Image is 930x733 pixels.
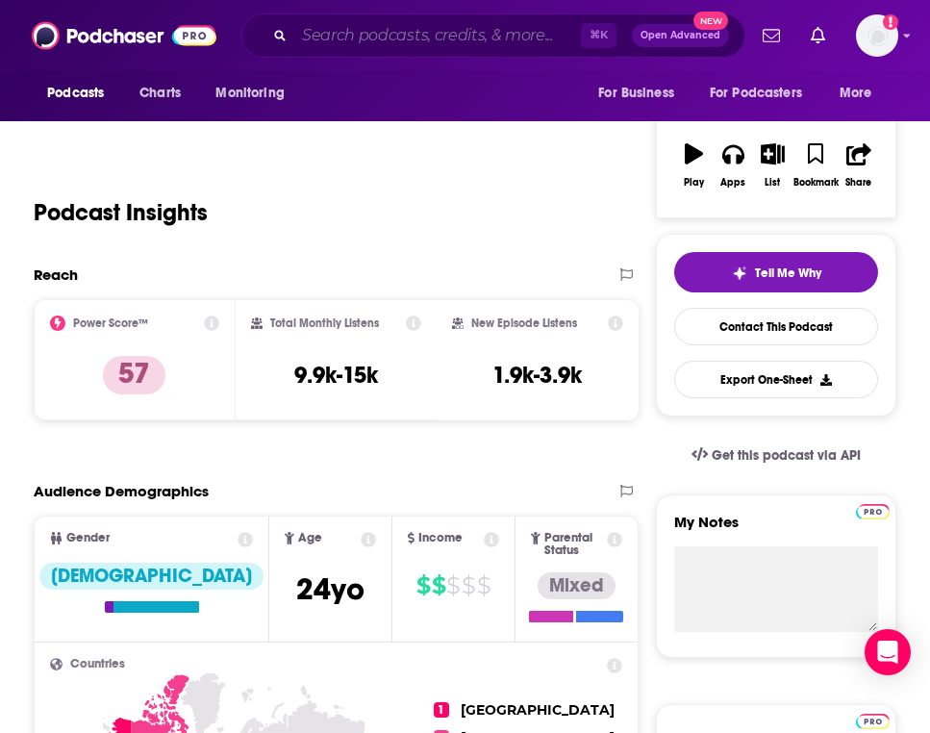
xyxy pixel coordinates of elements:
a: Pro website [856,711,890,729]
button: open menu [34,75,129,112]
button: Open AdvancedNew [632,24,729,47]
h2: Reach [34,265,78,284]
span: ⌘ K [581,23,616,48]
span: Income [418,532,463,544]
span: Parental Status [544,532,604,557]
a: Show notifications dropdown [803,19,833,52]
a: Get this podcast via API [676,432,876,479]
div: [DEMOGRAPHIC_DATA] [39,563,264,590]
button: Bookmark [792,131,840,200]
button: open menu [585,75,698,112]
span: Open Advanced [641,31,720,40]
span: $ [446,570,460,601]
span: Countries [70,658,125,670]
span: For Business [598,80,674,107]
button: Apps [714,131,753,200]
h2: Power Score™ [73,316,148,330]
span: $ [462,570,475,601]
button: Export One-Sheet [674,361,878,398]
div: List [765,177,780,189]
label: My Notes [674,513,878,546]
span: Logged in as alignPR [856,14,898,57]
h3: 1.9k-3.9k [492,361,582,390]
img: Podchaser - Follow, Share and Rate Podcasts [32,17,216,54]
span: $ [477,570,490,601]
span: 24 yo [296,570,364,608]
p: 57 [103,356,165,394]
button: Play [674,131,714,200]
button: open menu [202,75,309,112]
div: Apps [720,177,745,189]
button: tell me why sparkleTell Me Why [674,252,878,292]
span: New [693,12,728,30]
img: User Profile [856,14,898,57]
span: Charts [139,80,181,107]
span: $ [432,570,445,601]
span: Monitoring [215,80,284,107]
h3: 9.9k-15k [294,361,378,390]
div: Mixed [538,572,616,599]
input: Search podcasts, credits, & more... [294,20,581,51]
div: Share [845,177,871,189]
span: Age [298,532,322,544]
a: Pro website [856,501,890,519]
span: Tell Me Why [755,265,821,281]
img: Podchaser Pro [856,504,890,519]
span: Get this podcast via API [712,447,861,464]
a: Contact This Podcast [674,308,878,345]
img: Podchaser Pro [856,714,890,729]
span: Podcasts [47,80,104,107]
span: $ [416,570,430,601]
button: Show profile menu [856,14,898,57]
span: More [840,80,872,107]
a: Charts [127,75,192,112]
button: open menu [697,75,830,112]
svg: Add a profile image [883,14,898,30]
h2: Total Monthly Listens [270,316,379,330]
h1: Podcast Insights [34,198,208,227]
div: Bookmark [793,177,839,189]
div: Play [684,177,704,189]
span: 1 [434,702,449,718]
div: Open Intercom Messenger [865,629,911,675]
button: open menu [826,75,896,112]
a: Show notifications dropdown [755,19,788,52]
span: [GEOGRAPHIC_DATA] [461,701,615,719]
span: Gender [66,532,110,544]
h2: Audience Demographics [34,482,209,500]
h2: New Episode Listens [471,316,577,330]
img: tell me why sparkle [732,265,747,281]
span: For Podcasters [710,80,802,107]
button: Share [840,131,879,200]
button: List [753,131,792,200]
div: Search podcasts, credits, & more... [241,13,745,58]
